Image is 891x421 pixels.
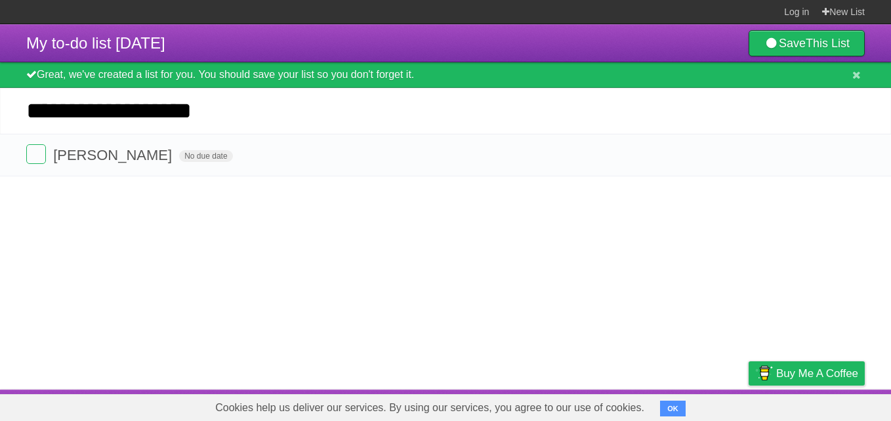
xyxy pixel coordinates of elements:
a: Buy me a coffee [749,361,865,386]
button: OK [660,401,686,416]
span: Buy me a coffee [776,362,858,385]
a: SaveThis List [749,30,865,56]
b: This List [806,37,850,50]
span: My to-do list [DATE] [26,34,165,52]
span: [PERSON_NAME] [53,147,175,163]
a: Terms [687,393,716,418]
span: Cookies help us deliver our services. By using our services, you agree to our use of cookies. [202,395,657,421]
a: Privacy [732,393,766,418]
a: About [574,393,602,418]
label: Done [26,144,46,164]
img: Buy me a coffee [755,362,773,384]
a: Suggest a feature [782,393,865,418]
span: No due date [179,150,232,162]
a: Developers [617,393,671,418]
